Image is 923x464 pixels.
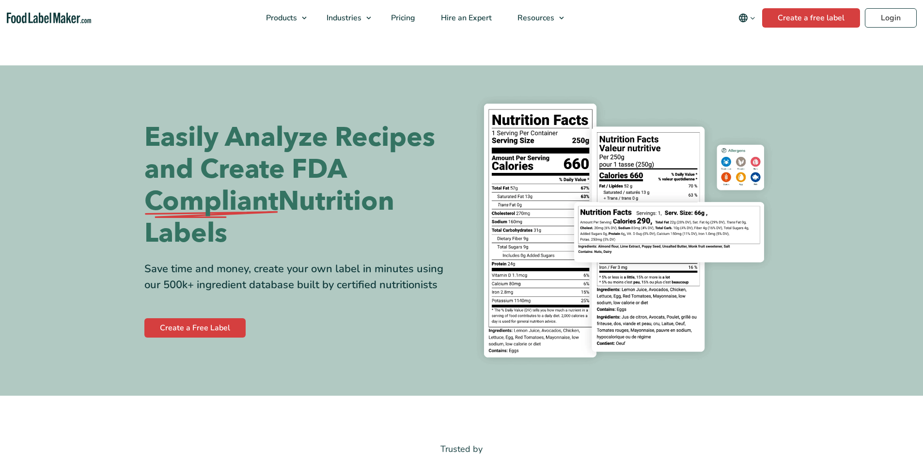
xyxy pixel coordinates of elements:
h1: Easily Analyze Recipes and Create FDA Nutrition Labels [144,122,454,249]
a: Login [865,8,917,28]
button: Change language [732,8,762,28]
div: Save time and money, create your own label in minutes using our 500k+ ingredient database built b... [144,261,454,293]
span: Resources [515,13,555,23]
a: Food Label Maker homepage [7,13,91,24]
a: Create a free label [762,8,860,28]
span: Industries [324,13,362,23]
span: Products [263,13,298,23]
span: Hire an Expert [438,13,493,23]
span: Pricing [388,13,416,23]
span: Compliant [144,186,278,217]
a: Create a Free Label [144,318,246,338]
p: Trusted by [144,442,779,456]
